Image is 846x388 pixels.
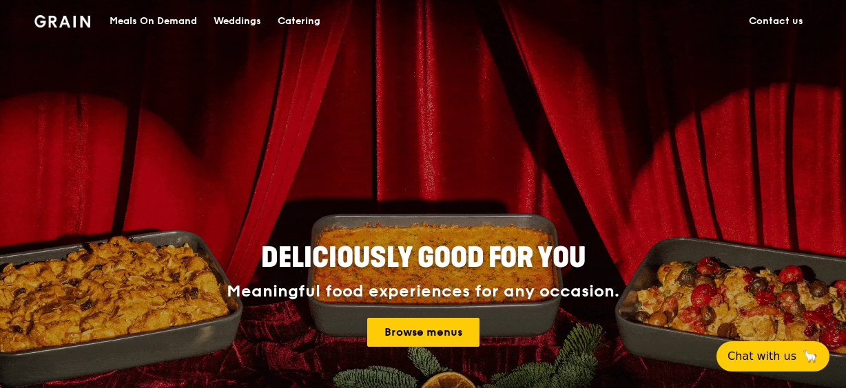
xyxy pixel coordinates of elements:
a: Weddings [205,1,269,42]
a: Catering [269,1,329,42]
a: Contact us [741,1,812,42]
div: Meaningful food experiences for any occasion. [175,282,671,301]
span: 🦙 [802,348,818,365]
span: Deliciously good for you [261,241,586,274]
button: Chat with us🦙 [716,341,829,371]
div: Meals On Demand [110,1,197,42]
div: Weddings [214,1,261,42]
div: Catering [278,1,320,42]
a: Browse menus [367,318,479,347]
span: Chat with us [728,348,796,365]
img: Grain [34,15,90,28]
